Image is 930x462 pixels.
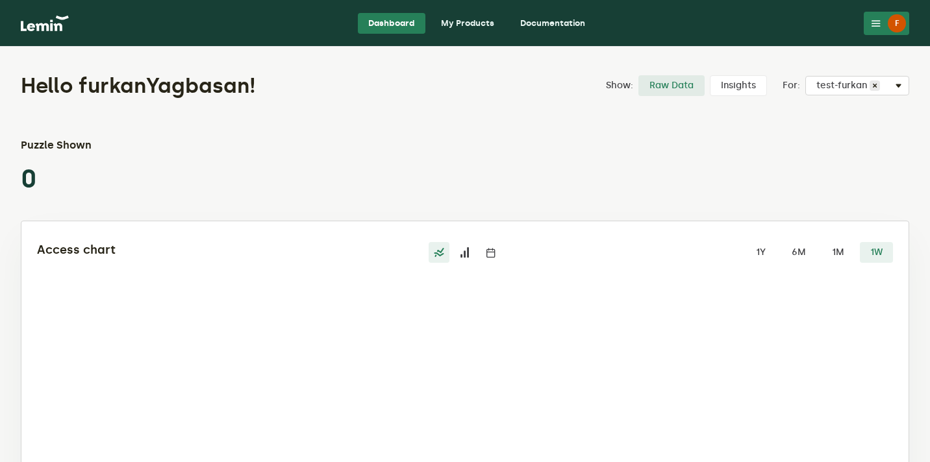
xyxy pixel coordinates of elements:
h3: Puzzle Shown [21,138,133,153]
a: Dashboard [358,13,425,34]
img: logo [21,16,69,31]
a: My Products [431,13,505,34]
h1: Hello furkanYagbasan! [21,73,516,99]
button: F [864,12,909,35]
span: test-furkan [816,80,870,91]
label: 1Y [745,242,776,263]
a: Documentation [510,13,596,34]
h2: Access chart [37,242,322,258]
label: Show: [606,80,633,91]
label: For: [783,80,800,91]
p: 0 [21,164,133,195]
label: Raw Data [638,75,705,96]
label: 1M [822,242,855,263]
label: 1W [860,242,893,263]
div: F [888,14,906,32]
label: Insights [710,75,767,96]
label: 6M [781,242,816,263]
